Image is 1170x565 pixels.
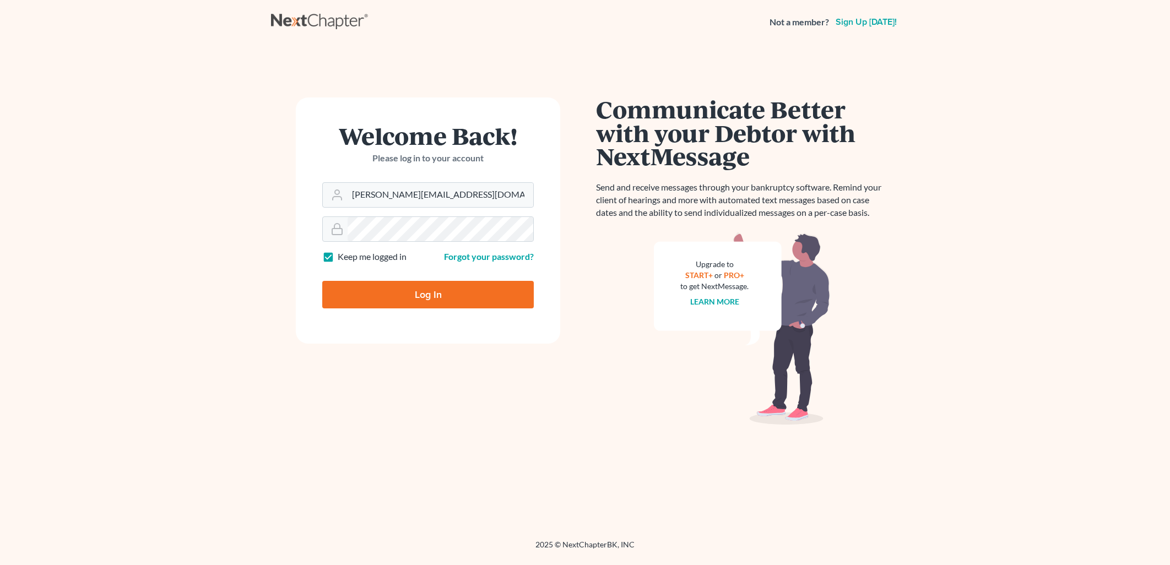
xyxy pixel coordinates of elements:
[596,97,888,168] h1: Communicate Better with your Debtor with NextMessage
[444,251,534,262] a: Forgot your password?
[322,152,534,165] p: Please log in to your account
[348,183,533,207] input: Email Address
[685,270,713,280] a: START+
[596,181,888,219] p: Send and receive messages through your bankruptcy software. Remind your client of hearings and mo...
[833,18,899,26] a: Sign up [DATE]!
[680,281,749,292] div: to get NextMessage.
[714,270,722,280] span: or
[271,539,899,559] div: 2025 © NextChapterBK, INC
[322,281,534,308] input: Log In
[338,251,407,263] label: Keep me logged in
[680,259,749,270] div: Upgrade to
[770,16,829,29] strong: Not a member?
[690,297,739,306] a: Learn more
[322,124,534,148] h1: Welcome Back!
[724,270,744,280] a: PRO+
[654,232,830,425] img: nextmessage_bg-59042aed3d76b12b5cd301f8e5b87938c9018125f34e5fa2b7a6b67550977c72.svg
